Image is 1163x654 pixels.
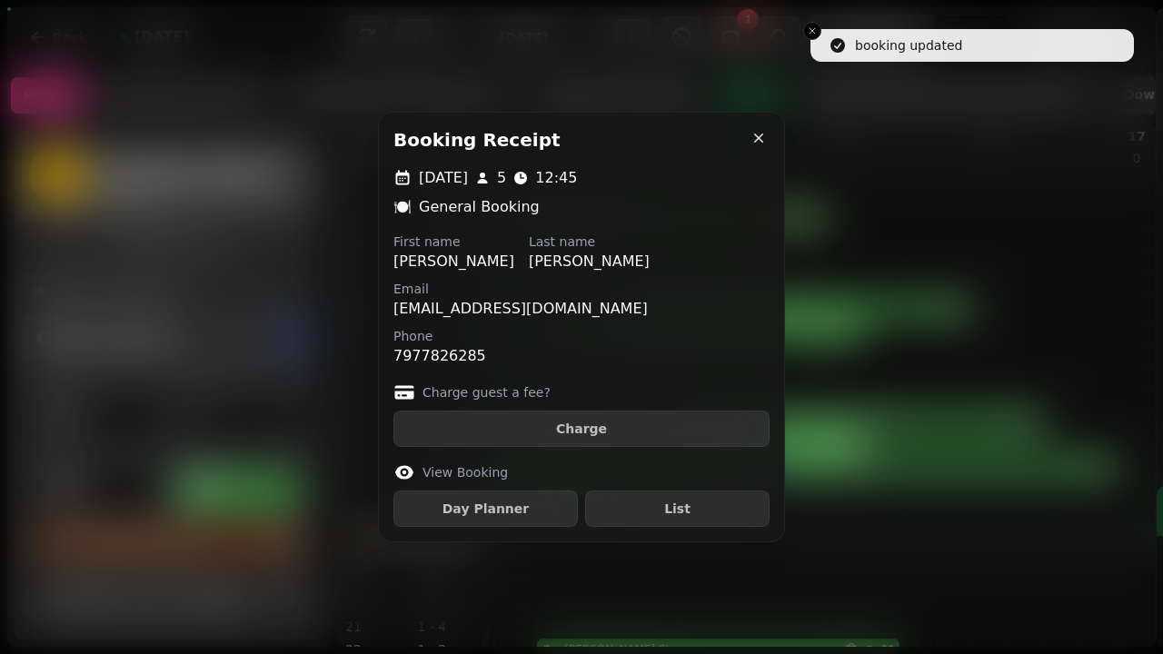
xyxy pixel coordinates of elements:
label: Last name [529,233,650,251]
p: [DATE] [419,167,468,189]
p: [PERSON_NAME] [529,251,650,272]
span: Day Planner [409,502,562,515]
p: [PERSON_NAME] [393,251,514,272]
label: First name [393,233,514,251]
p: General Booking [419,196,540,218]
p: 7977826285 [393,345,486,367]
p: [EMAIL_ADDRESS][DOMAIN_NAME] [393,298,648,320]
label: View Booking [422,463,508,481]
span: Charge [409,422,754,435]
label: Charge guest a fee? [422,383,551,401]
p: 5 [497,167,506,189]
button: Charge [393,411,770,447]
label: Phone [393,327,486,345]
button: List [585,490,770,527]
button: Day Planner [393,490,578,527]
p: 🍽️ [393,196,412,218]
span: List [601,502,754,515]
p: 12:45 [535,167,577,189]
h2: Booking receipt [393,127,561,153]
label: Email [393,280,648,298]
